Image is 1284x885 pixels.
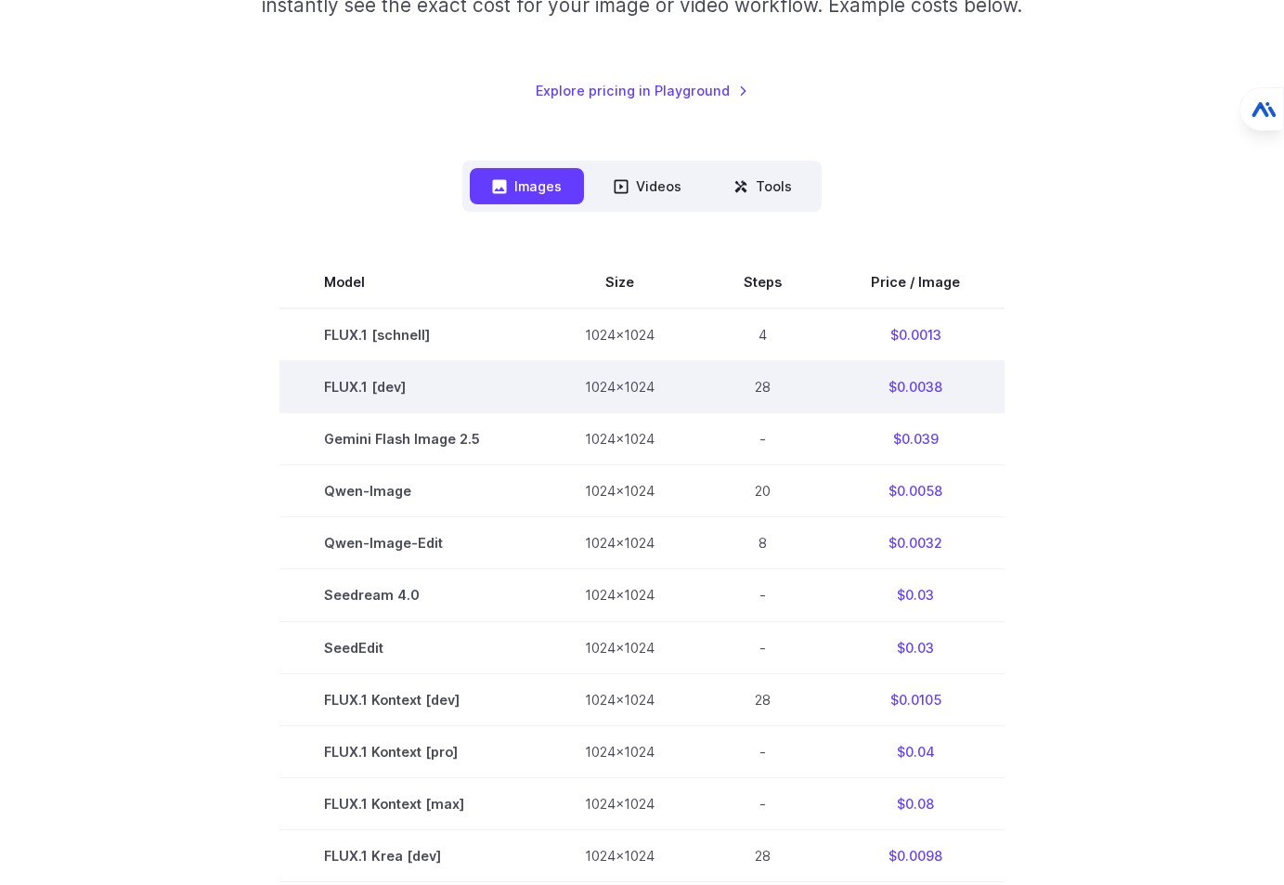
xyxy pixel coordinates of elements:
td: FLUX.1 Kontext [pro] [279,725,540,777]
span: Gemini Flash Image 2.5 [324,428,496,449]
th: Price / Image [826,256,1005,308]
td: $0.04 [826,725,1005,777]
td: FLUX.1 [schnell] [279,308,540,361]
th: Size [540,256,699,308]
td: 1024x1024 [540,361,699,413]
td: $0.039 [826,413,1005,465]
td: 28 [699,361,826,413]
td: 1024x1024 [540,673,699,725]
th: Model [279,256,540,308]
td: Seedream 4.0 [279,569,540,621]
button: Videos [591,168,704,204]
td: FLUX.1 [dev] [279,361,540,413]
td: FLUX.1 Krea [dev] [279,829,540,881]
button: Tools [711,168,814,204]
td: 28 [699,829,826,881]
td: 28 [699,673,826,725]
td: 8 [699,517,826,569]
td: $0.03 [826,569,1005,621]
th: Steps [699,256,826,308]
td: $0.03 [826,621,1005,673]
td: FLUX.1 Kontext [max] [279,777,540,829]
td: $0.0038 [826,361,1005,413]
td: 4 [699,308,826,361]
td: $0.0032 [826,517,1005,569]
td: $0.0013 [826,308,1005,361]
td: - [699,569,826,621]
td: 1024x1024 [540,517,699,569]
td: $0.08 [826,777,1005,829]
td: $0.0105 [826,673,1005,725]
td: - [699,621,826,673]
td: FLUX.1 Kontext [dev] [279,673,540,725]
td: - [699,413,826,465]
td: 1024x1024 [540,725,699,777]
td: $0.0098 [826,829,1005,881]
td: $0.0058 [826,465,1005,517]
td: 1024x1024 [540,777,699,829]
td: 1024x1024 [540,829,699,881]
button: Images [470,168,584,204]
td: 1024x1024 [540,308,699,361]
td: 1024x1024 [540,569,699,621]
td: 1024x1024 [540,413,699,465]
td: Qwen-Image-Edit [279,517,540,569]
td: 1024x1024 [540,465,699,517]
td: SeedEdit [279,621,540,673]
td: Qwen-Image [279,465,540,517]
td: 20 [699,465,826,517]
td: - [699,777,826,829]
td: - [699,725,826,777]
td: 1024x1024 [540,621,699,673]
a: Explore pricing in Playground [536,80,748,101]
